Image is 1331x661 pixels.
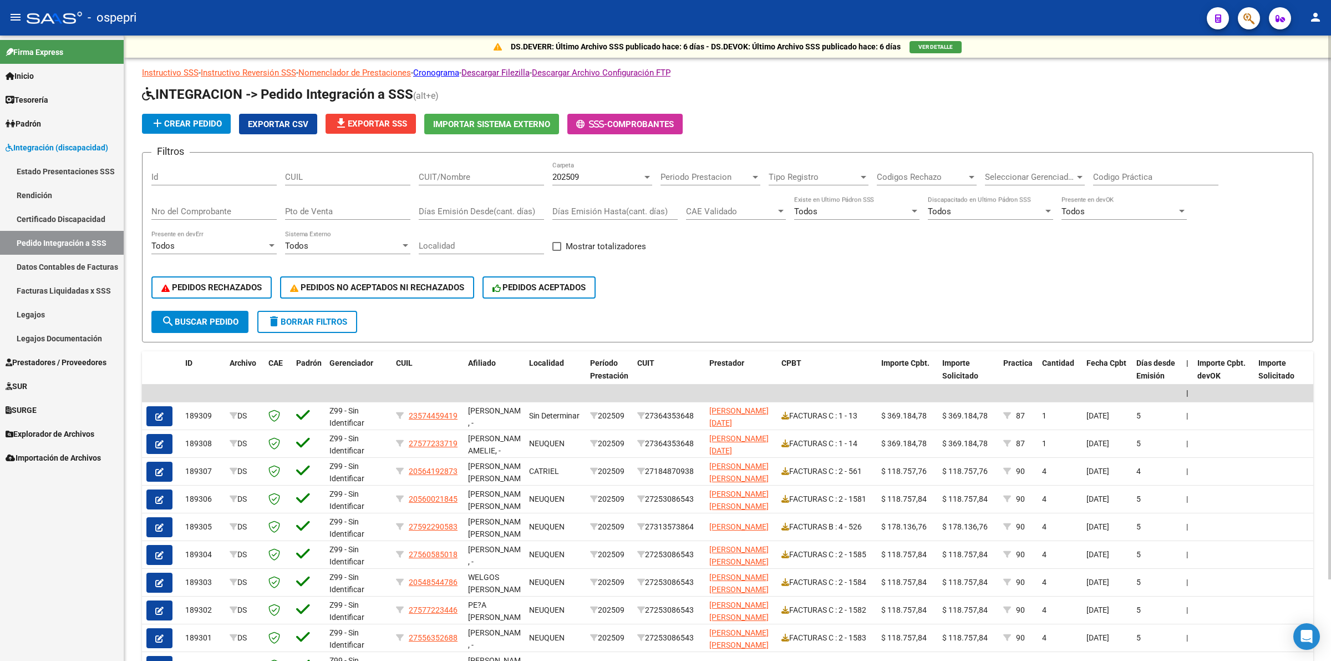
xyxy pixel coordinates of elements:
span: Todos [285,241,308,251]
span: [DATE] [1086,522,1109,531]
span: 87 [1016,411,1025,420]
span: NEUQUEN [529,495,565,503]
span: 5 [1136,550,1141,559]
span: $ 369.184,78 [881,411,927,420]
span: [PERSON_NAME] [PERSON_NAME] [709,573,769,594]
span: NEUQUEN [529,606,565,614]
div: 189307 [185,465,221,478]
div: 189305 [185,521,221,533]
datatable-header-cell: CAE [264,351,292,400]
span: 4 [1042,467,1046,476]
span: [PERSON_NAME] [PERSON_NAME] , - [468,490,527,524]
mat-icon: add [151,117,164,130]
span: 5 [1136,578,1141,587]
datatable-header-cell: Importe Solicitado devOK [1254,351,1315,400]
span: 1 [1042,439,1046,448]
span: $ 369.184,78 [881,439,927,448]
span: Exportar SSS [334,119,407,129]
span: Buscar Pedido [161,317,238,327]
span: Todos [1061,206,1085,216]
div: Open Intercom Messenger [1293,623,1320,650]
mat-icon: file_download [334,117,348,130]
span: 20560021845 [409,495,458,503]
span: | [1186,388,1188,397]
span: [PERSON_NAME] [PERSON_NAME] [709,490,769,511]
span: PEDIDOS RECHAZADOS [161,282,262,292]
div: 27364353648 [637,437,700,450]
datatable-header-cell: CUIT [633,351,705,400]
div: 202509 [590,576,628,589]
span: 90 [1016,606,1025,614]
div: FACTURAS C : 2 - 1581 [781,493,872,506]
datatable-header-cell: Padrón [292,351,325,400]
a: Cronograma [413,68,459,78]
span: Fecha Cpbt [1086,359,1126,367]
span: Cantidad [1042,359,1074,367]
button: Exportar SSS [326,114,416,134]
div: 189306 [185,493,221,506]
span: 5 [1136,439,1141,448]
datatable-header-cell: | [1182,351,1193,400]
span: 5 [1136,606,1141,614]
span: $ 118.757,76 [942,467,988,476]
span: [PERSON_NAME] [PERSON_NAME] [709,545,769,567]
span: PEDIDOS ACEPTADOS [492,282,586,292]
div: 202509 [590,465,628,478]
span: 20548544786 [409,578,458,587]
datatable-header-cell: Importe Cpbt. devOK [1193,351,1254,400]
datatable-header-cell: Afiliado [464,351,525,400]
h3: Filtros [151,144,190,159]
span: INTEGRACION -> Pedido Integración a SSS [142,87,413,102]
div: FACTURAS C : 2 - 1585 [781,548,872,561]
span: [PERSON_NAME][DATE] [709,434,769,456]
span: CUIL [396,359,413,367]
button: Exportar CSV [239,114,317,134]
span: $ 118.757,84 [881,633,927,642]
span: Explorador de Archivos [6,428,94,440]
datatable-header-cell: Prestador [705,351,777,400]
span: NEUQUEN [529,550,565,559]
div: 189302 [185,604,221,617]
span: 202509 [552,172,579,182]
span: [PERSON_NAME] AMELIE, - [468,434,527,456]
span: Todos [151,241,175,251]
span: [PERSON_NAME][DATE] [709,406,769,428]
span: WELGOS [PERSON_NAME] , - [468,573,527,607]
span: $ 118.757,84 [942,606,988,614]
span: [DATE] [1086,467,1109,476]
span: PEDIDOS NO ACEPTADOS NI RECHAZADOS [290,282,464,292]
span: $ 369.184,78 [942,439,988,448]
span: - ospepri [88,6,136,30]
a: Instructivo Reversión SSS [201,68,296,78]
span: [PERSON_NAME] [PERSON_NAME] [709,462,769,483]
span: Importar Sistema Externo [433,119,550,129]
span: $ 118.757,84 [881,495,927,503]
div: DS [230,548,260,561]
span: [PERSON_NAME] [PERSON_NAME] [709,601,769,622]
span: PE?A [PERSON_NAME] ISAB , - [468,601,527,635]
span: [PERSON_NAME] [PERSON_NAME] , - [468,517,527,552]
div: DS [230,410,260,422]
span: - [576,119,607,129]
span: Z99 - Sin Identificar [329,490,364,511]
button: Crear Pedido [142,114,231,134]
span: | [1186,522,1188,531]
div: FACTURAS C : 2 - 561 [781,465,872,478]
datatable-header-cell: Localidad [525,351,586,400]
span: Z99 - Sin Identificar [329,406,364,428]
a: Descargar Archivo Configuración FTP [532,68,670,78]
mat-icon: delete [267,315,281,328]
span: Firma Express [6,46,63,58]
span: Integración (discapacidad) [6,142,108,154]
div: FACTURAS C : 2 - 1583 [781,632,872,644]
span: Prestadores / Proveedores [6,356,106,369]
span: $ 118.757,84 [881,550,927,559]
span: | [1186,467,1188,476]
span: 5 [1136,495,1141,503]
span: [DATE] [1086,439,1109,448]
span: Padrón [6,118,41,130]
button: PEDIDOS ACEPTADOS [482,276,596,299]
span: CAE [268,359,283,367]
div: DS [230,604,260,617]
span: Seleccionar Gerenciador [985,172,1075,182]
